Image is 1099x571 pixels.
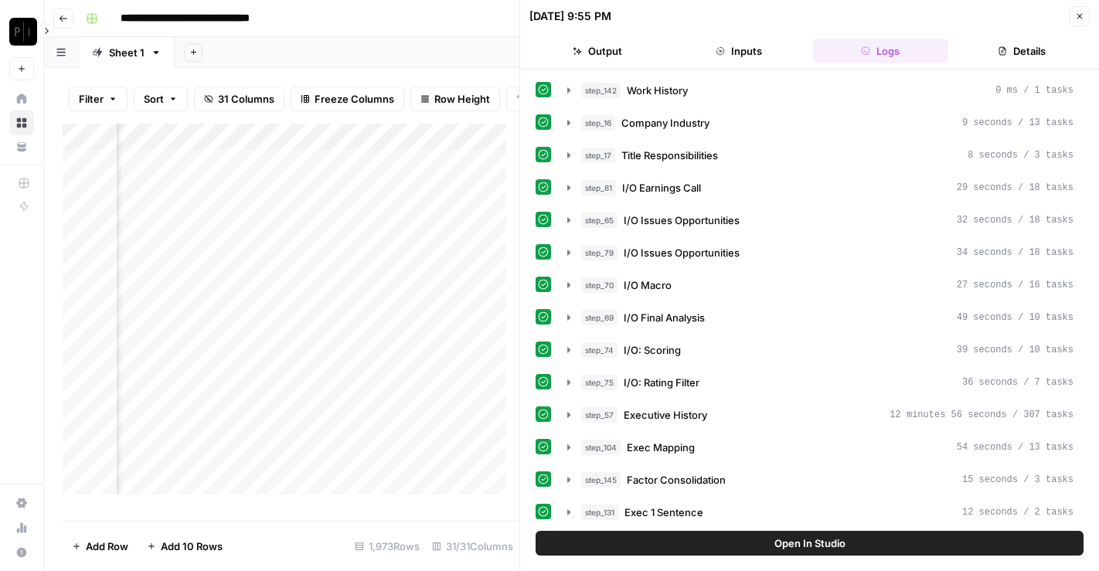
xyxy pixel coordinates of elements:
span: 49 seconds / 10 tasks [957,311,1073,325]
span: I/O Final Analysis [624,310,705,325]
span: step_16 [581,115,615,131]
span: step_69 [581,310,618,325]
a: Usage [9,515,34,540]
span: 31 Columns [218,91,274,107]
button: 36 seconds / 7 tasks [558,370,1083,395]
span: 8 seconds / 3 tasks [968,148,1073,162]
button: 12 seconds / 2 tasks [558,500,1083,525]
span: Exec Mapping [627,440,695,455]
button: Sort [134,87,188,111]
button: Details [954,39,1090,63]
span: 12 seconds / 2 tasks [962,505,1073,519]
button: Help + Support [9,540,34,565]
span: 34 seconds / 18 tasks [957,246,1073,260]
span: Freeze Columns [315,91,394,107]
button: Add Row [63,534,138,559]
span: 12 minutes 56 seconds / 307 tasks [890,408,1073,422]
span: I/O Issues Opportunities [624,245,740,260]
div: 31/31 Columns [426,534,519,559]
span: I/O: Rating Filter [624,375,699,390]
span: step_70 [581,277,618,293]
span: step_81 [581,180,616,195]
button: 34 seconds / 18 tasks [558,240,1083,265]
span: Work History [627,83,688,98]
button: 9 seconds / 13 tasks [558,110,1083,135]
span: step_104 [581,440,621,455]
button: 8 seconds / 3 tasks [558,143,1083,168]
span: Add 10 Rows [161,539,223,554]
button: Filter [69,87,128,111]
span: 32 seconds / 18 tasks [957,213,1073,227]
button: 0 ms / 1 tasks [558,78,1083,103]
span: 0 ms / 1 tasks [995,83,1073,97]
button: 31 Columns [194,87,284,111]
button: 32 seconds / 18 tasks [558,208,1083,233]
span: step_79 [581,245,618,260]
button: Row Height [410,87,500,111]
span: Executive History [624,407,707,423]
button: Add 10 Rows [138,534,232,559]
button: 49 seconds / 10 tasks [558,305,1083,330]
span: step_145 [581,472,621,488]
button: 27 seconds / 16 tasks [558,273,1083,297]
button: 15 seconds / 3 tasks [558,467,1083,492]
span: Sort [144,91,164,107]
span: 39 seconds / 10 tasks [957,343,1073,357]
span: 15 seconds / 3 tasks [962,473,1073,487]
button: 29 seconds / 18 tasks [558,175,1083,200]
button: Workspace: Paragon (Prod) [9,12,34,51]
button: 39 seconds / 10 tasks [558,338,1083,362]
span: step_57 [581,407,618,423]
a: Sheet 1 [79,37,175,68]
span: 29 seconds / 18 tasks [957,181,1073,195]
span: Open In Studio [774,535,846,551]
span: step_75 [581,375,618,390]
span: step_65 [581,212,618,228]
span: Title Responsibilities [621,148,718,163]
span: Factor Consolidation [627,472,726,488]
img: Paragon (Prod) Logo [9,18,37,46]
span: step_131 [581,505,618,520]
button: 54 seconds / 13 tasks [558,435,1083,460]
span: step_74 [581,342,618,358]
button: Inputs [671,39,806,63]
span: I/O Macro [624,277,672,293]
span: 36 seconds / 7 tasks [962,376,1073,389]
span: step_17 [581,148,615,163]
div: Sheet 1 [109,45,145,60]
a: Browse [9,110,34,135]
span: step_142 [581,83,621,98]
span: I/O: Scoring [624,342,681,358]
a: Your Data [9,134,34,159]
a: Settings [9,491,34,515]
button: Freeze Columns [291,87,404,111]
div: 1,973 Rows [349,534,426,559]
span: 54 seconds / 13 tasks [957,440,1073,454]
div: [DATE] 9:55 PM [529,8,611,24]
span: 9 seconds / 13 tasks [962,116,1073,130]
button: Open In Studio [536,531,1084,556]
span: 27 seconds / 16 tasks [957,278,1073,292]
span: Filter [79,91,104,107]
span: I/O Issues Opportunities [624,212,740,228]
span: Add Row [86,539,128,554]
a: Home [9,87,34,111]
button: 12 minutes 56 seconds / 307 tasks [558,403,1083,427]
span: Row Height [434,91,490,107]
span: Company Industry [621,115,709,131]
span: Exec 1 Sentence [624,505,703,520]
button: Logs [813,39,948,63]
button: Output [529,39,665,63]
span: I/O Earnings Call [622,180,701,195]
